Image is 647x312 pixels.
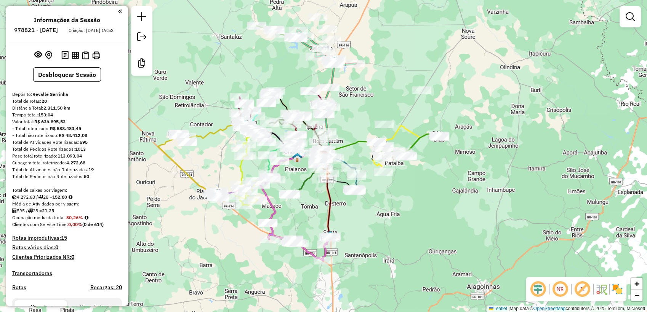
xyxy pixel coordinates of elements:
span: + [634,279,639,288]
div: Atividade não roteirizada - DEPOSITO DE CESAR [280,191,299,198]
h4: Rotas improdutivas: [12,235,122,241]
div: Cubagem total roteirizado: [12,159,122,166]
button: Logs desbloquear sessão [60,49,70,61]
button: Imprimir Rotas [91,50,102,61]
div: - Total não roteirizado: [12,132,122,139]
strong: 2.311,50 km [43,105,70,111]
button: Visualizar relatório de Roteirização [70,50,80,60]
strong: R$ 636.895,53 [34,119,66,124]
div: - Total roteirizado: [12,125,122,132]
h6: 978821 - [DATE] [14,27,58,33]
div: Atividade não roteirizada - DOIS IRMAOS DISTRIB [283,239,303,246]
a: Zoom in [631,278,642,290]
strong: Revalle Serrinha [32,91,68,97]
img: Conceicao do Coite [240,120,250,130]
div: Peso total roteirizado: [12,153,122,159]
strong: 4.272,68 [66,160,85,166]
span: | [508,306,509,311]
strong: 0 [71,253,74,260]
i: Total de Atividades [12,209,17,213]
i: Total de rotas [38,195,43,199]
div: Atividade não roteirizada - BARBEARIA DO MAGNO [310,152,329,159]
div: Total de Pedidos Roteirizados: [12,146,122,153]
h4: Rotas vários dias: [12,244,122,251]
a: Zoom out [631,290,642,301]
div: Atividade não roteirizada - FRIGO E MERC FAMILIA [280,190,299,198]
strong: 113.093,04 [58,153,82,159]
strong: 21,25 [42,208,54,213]
a: Leaflet [489,306,507,311]
strong: 595 [80,139,88,145]
strong: 0,00% [68,221,82,227]
i: Meta Caixas/viagem: 1,00 Diferença: 151,60 [69,195,72,199]
strong: R$ 48.412,08 [59,132,87,138]
div: Tempo total: [12,111,122,118]
div: Total de caixas por viagem: [12,187,122,194]
span: Clientes com Service Time: [12,221,68,227]
a: Exportar sessão [134,29,149,46]
div: Valor total: [12,118,122,125]
img: Riachao do Jacuipe [212,189,222,199]
div: Atividade não roteirizada - DISTRIBUIDORA OLIVEI [316,146,335,154]
h4: Informações da Sessão [34,16,100,24]
span: − [634,290,639,300]
img: Araci [329,56,339,66]
div: Atividade não roteirizada - PCMA COMERCIAL [367,138,386,146]
a: Criar modelo [134,56,149,73]
span: Exibir rótulo [573,280,591,298]
strong: 80,26% [66,215,83,220]
button: Visualizar Romaneio [80,50,91,61]
div: Criação: [DATE] 19:52 [66,27,117,34]
span: Ocultar NR [551,280,569,298]
div: Total de rotas: [12,98,122,105]
a: Exibir filtros [623,9,638,24]
div: Atividade não roteirizada - BAR DA MARILENE [318,25,337,33]
div: Distância Total: [12,105,122,111]
div: Map data © contributors,© 2025 TomTom, Microsoft [487,306,647,312]
button: Exibir sessão original [33,49,43,61]
div: 4.272,68 / 28 = [12,194,122,201]
div: Total de Atividades Roteirizadas: [12,139,122,146]
strong: 50 [84,174,89,179]
strong: 15 [61,234,67,241]
h4: Recargas: 20 [90,284,122,291]
div: Atividade não roteirizada - DEPOSITO CESAR [312,148,331,156]
div: Atividade não roteirizada - DEPOSITO LK [279,190,298,198]
div: Total de Pedidos não Roteirizados: [12,173,122,180]
span: Ocultar deslocamento [529,280,547,298]
strong: 153:04 [38,112,53,118]
div: Atividade não roteirizada - ZENAIDE MARIA DA CON [311,153,330,161]
strong: 152,60 [52,194,67,200]
div: 595 / 28 = [12,207,122,214]
img: Biritinga [372,137,381,147]
div: Atividade não roteirizada - ARMAZEM DAS BEBIDAS [312,146,331,153]
img: Exibir/Ocultar setores [611,283,623,295]
img: Tanque Grande [292,153,302,162]
i: Total de rotas [28,209,33,213]
span: Ocupação média da frota: [12,215,65,220]
h4: Clientes Priorizados NR: [12,254,122,260]
strong: R$ 588.483,45 [50,126,81,131]
div: Atividade não roteirizada - J.S.N. [317,48,336,55]
div: Atividade não roteirizada - DEPOSITO DO CACINHO [322,36,341,43]
div: Depósito: [12,91,122,98]
a: Clique aqui para minimizar o painel [118,7,122,16]
div: Média de Atividades por viagem: [12,201,122,207]
a: OpenStreetMap [533,306,566,311]
strong: 19 [88,167,94,172]
i: Cubagem total roteirizado [12,195,17,199]
strong: (0 de 614) [82,221,104,227]
button: Desbloquear Sessão [33,67,101,82]
img: Fluxo de ruas [595,283,607,295]
div: Total de Atividades não Roteirizadas: [12,166,122,173]
div: Atividade não roteirizada - SORVETEIRA DE CARECA [375,121,394,128]
a: Nova sessão e pesquisa [134,9,149,26]
h4: Transportadoras [12,270,122,277]
strong: 1013 [75,146,86,152]
div: Atividade não roteirizada - DEUSIVAN BARBOSA [412,86,431,94]
div: Atividade não roteirizada - DOIS IRMAOS DISTRIB [283,238,302,246]
div: Atividade não roteirizada - CARLOS LANCHES [308,13,327,21]
strong: 0 [55,244,58,251]
img: Santa Barbara [325,231,335,240]
button: Centralizar mapa no depósito ou ponto de apoio [43,49,54,61]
